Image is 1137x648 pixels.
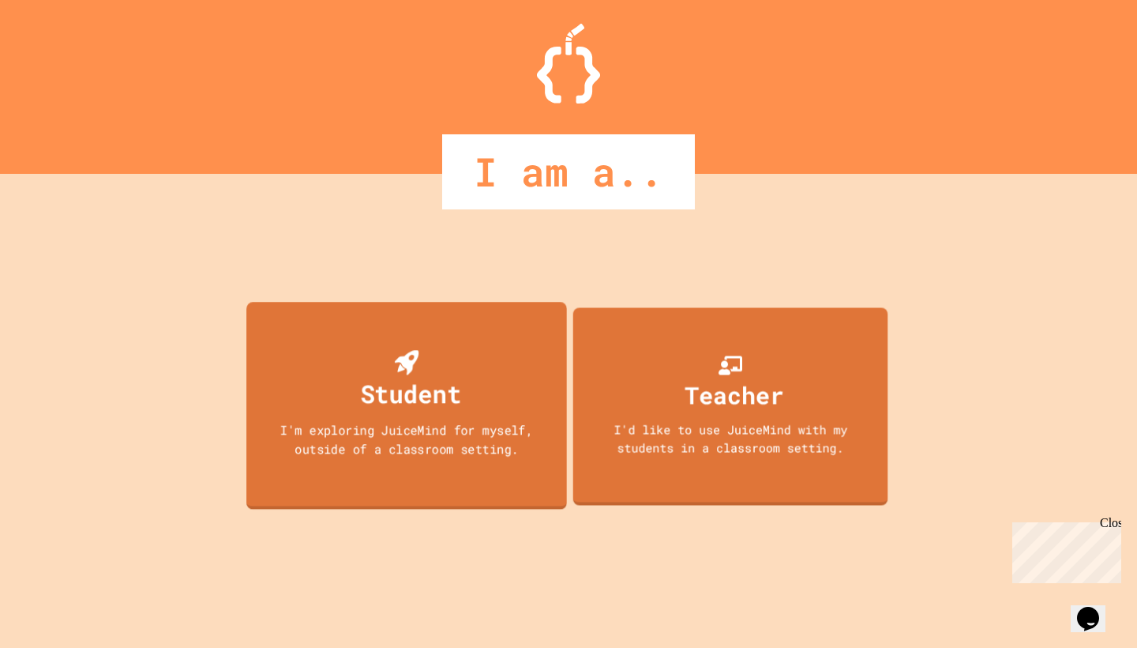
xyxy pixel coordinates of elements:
iframe: chat widget [1006,516,1121,583]
div: Student [360,375,461,413]
div: Chat with us now!Close [6,6,109,100]
div: I'd like to use JuiceMind with my students in a classroom setting. [589,420,872,456]
iframe: chat widget [1071,585,1121,632]
img: Logo.svg [537,24,600,104]
div: Teacher [685,377,784,413]
div: I am a.. [442,134,695,209]
div: I'm exploring JuiceMind for myself, outside of a classroom setting. [262,420,550,458]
